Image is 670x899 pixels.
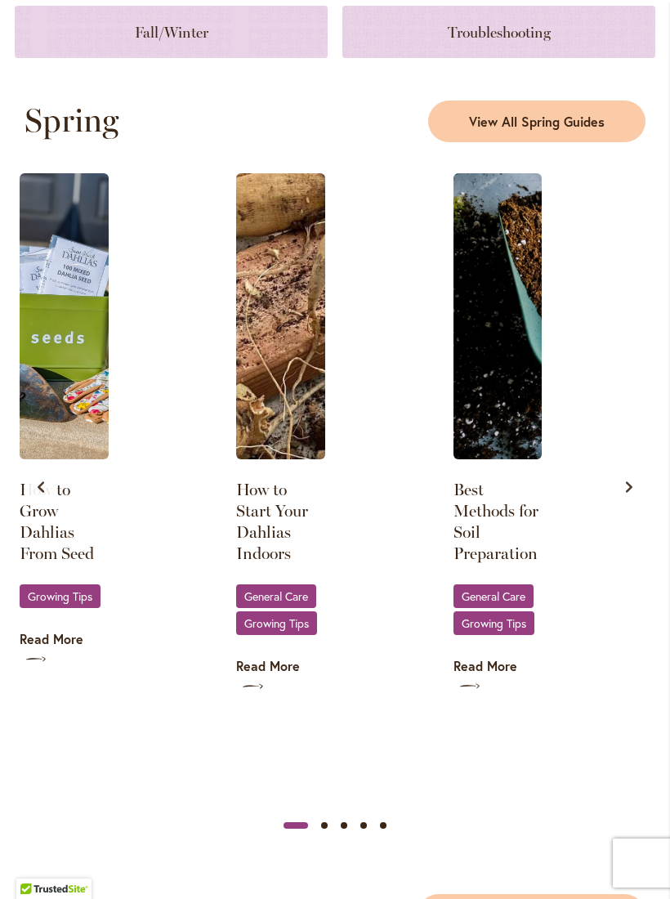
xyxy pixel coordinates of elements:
[284,816,308,835] button: Slide 1
[20,630,109,668] a: Read More
[453,611,534,635] a: Growing Tips
[453,479,543,564] a: Best Methods for Soil Preparation
[334,816,354,835] button: Slide 3
[20,584,100,608] a: Growing Tips
[236,479,325,564] a: How to Start Your Dahlias Indoors
[453,657,543,695] a: Read More
[28,591,92,602] span: Growing Tips
[354,816,373,835] button: Slide 4
[315,816,334,835] button: Slide 2
[236,584,316,608] a: General Care
[25,101,325,140] h2: Spring
[469,113,605,132] span: View All Spring Guides
[236,584,325,637] div: ,
[613,471,645,503] button: Next slide
[20,173,109,459] img: Seed Packets displayed in a Seed tin
[453,173,543,459] img: Soil in a shovel
[236,657,325,695] a: Read More
[20,479,109,564] a: How to Grow Dahlias From Seed
[453,584,534,608] a: General Care
[236,611,317,635] a: Growing Tips
[453,584,543,637] div: ,
[373,816,393,835] button: Slide 5
[244,591,308,602] span: General Care
[428,101,645,143] a: View All Spring Guides
[462,591,525,602] span: General Care
[462,618,526,628] span: Growing Tips
[244,618,309,628] span: Growing Tips
[25,471,57,503] button: Previous slide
